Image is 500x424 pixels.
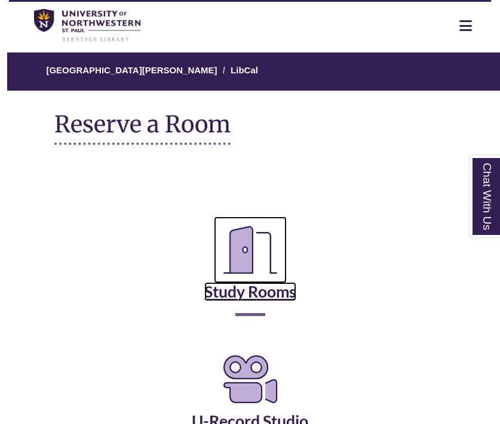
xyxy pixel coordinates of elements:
[46,65,217,75] a: [GEOGRAPHIC_DATA][PERSON_NAME]
[34,9,140,42] img: UNWSP Library Logo
[231,65,258,75] a: LibCal
[54,52,446,91] nav: Breadcrumb
[204,252,296,301] a: Study Rooms
[54,112,231,145] h1: Reserve a Room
